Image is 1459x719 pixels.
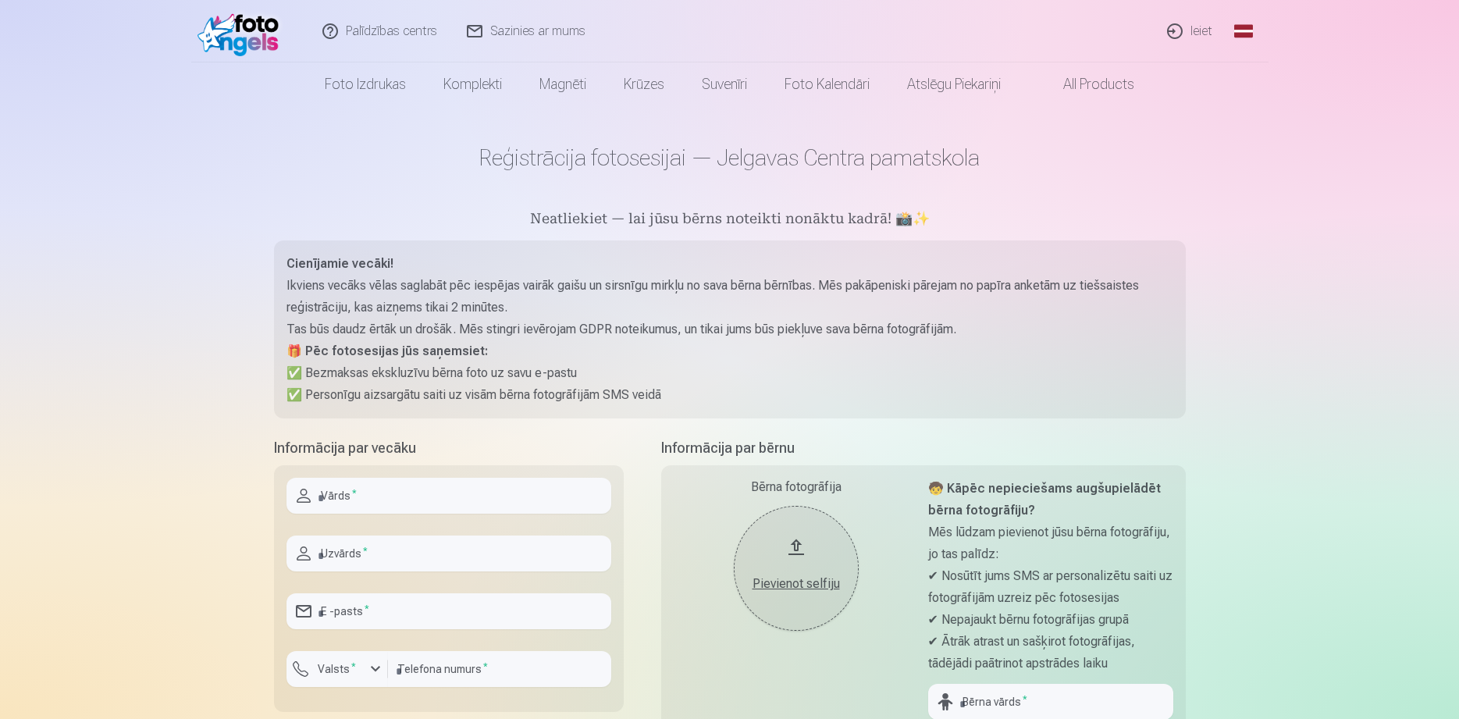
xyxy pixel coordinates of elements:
[928,565,1173,609] p: ✔ Nosūtīt jums SMS ar personalizētu saiti uz fotogrāfijām uzreiz pēc fotosesijas
[274,437,624,459] h5: Informācija par vecāku
[311,661,362,677] label: Valsts
[521,62,605,106] a: Magnēti
[274,209,1186,231] h5: Neatliekiet — lai jūsu bērns noteikti nonāktu kadrā! 📸✨
[306,62,425,106] a: Foto izdrukas
[286,319,1173,340] p: Tas būs daudz ērtāk un drošāk. Mēs stingri ievērojam GDPR noteikumus, un tikai jums būs piekļuve ...
[274,144,1186,172] h1: Reģistrācija fotosesijai — Jelgavas Centra pamatskola
[734,506,859,631] button: Pievienot selfiju
[661,437,1186,459] h5: Informācija par bērnu
[1020,62,1153,106] a: All products
[928,609,1173,631] p: ✔ Nepajaukt bērnu fotogrāfijas grupā
[286,362,1173,384] p: ✅ Bezmaksas ekskluzīvu bērna foto uz savu e-pastu
[683,62,766,106] a: Suvenīri
[286,275,1173,319] p: Ikviens vecāks vēlas saglabāt pēc iespējas vairāk gaišu un sirsnīgu mirkļu no sava bērna bērnības...
[605,62,683,106] a: Krūzes
[286,651,388,687] button: Valsts*
[766,62,888,106] a: Foto kalendāri
[674,478,919,497] div: Bērna fotogrāfija
[286,256,393,271] strong: Cienījamie vecāki!
[749,575,843,593] div: Pievienot selfiju
[888,62,1020,106] a: Atslēgu piekariņi
[286,384,1173,406] p: ✅ Personīgu aizsargātu saiti uz visām bērna fotogrāfijām SMS veidā
[286,343,488,358] strong: 🎁 Pēc fotosesijas jūs saņemsiet:
[425,62,521,106] a: Komplekti
[928,521,1173,565] p: Mēs lūdzam pievienot jūsu bērna fotogrāfiju, jo tas palīdz:
[928,631,1173,675] p: ✔ Ātrāk atrast un sašķirot fotogrāfijas, tādējādi paātrinot apstrādes laiku
[197,6,287,56] img: /fa1
[928,481,1161,518] strong: 🧒 Kāpēc nepieciešams augšupielādēt bērna fotogrāfiju?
